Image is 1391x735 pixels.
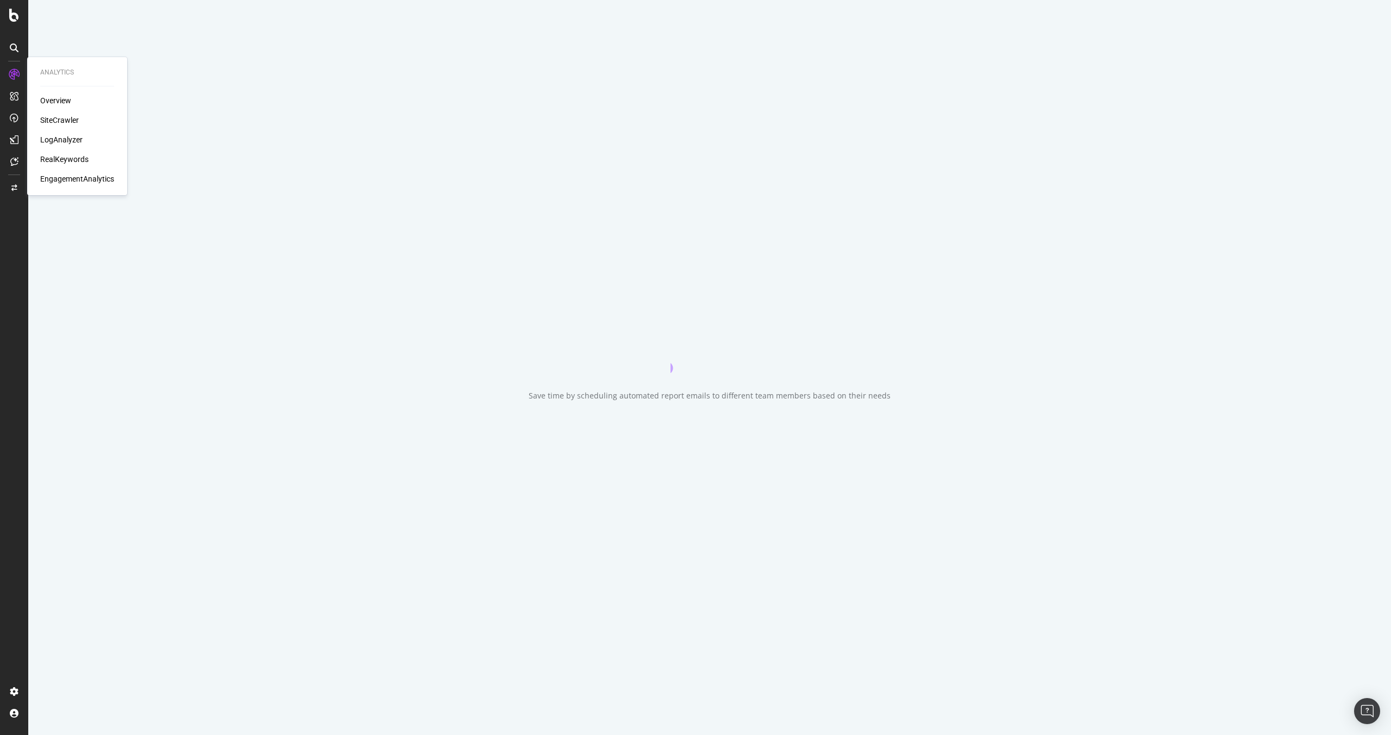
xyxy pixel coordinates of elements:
div: Save time by scheduling automated report emails to different team members based on their needs [529,390,891,401]
div: animation [671,334,749,373]
a: SiteCrawler [40,115,79,126]
a: Overview [40,95,71,106]
div: Open Intercom Messenger [1354,698,1380,724]
a: LogAnalyzer [40,134,83,145]
a: RealKeywords [40,154,89,165]
div: Analytics [40,68,114,77]
a: EngagementAnalytics [40,173,114,184]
